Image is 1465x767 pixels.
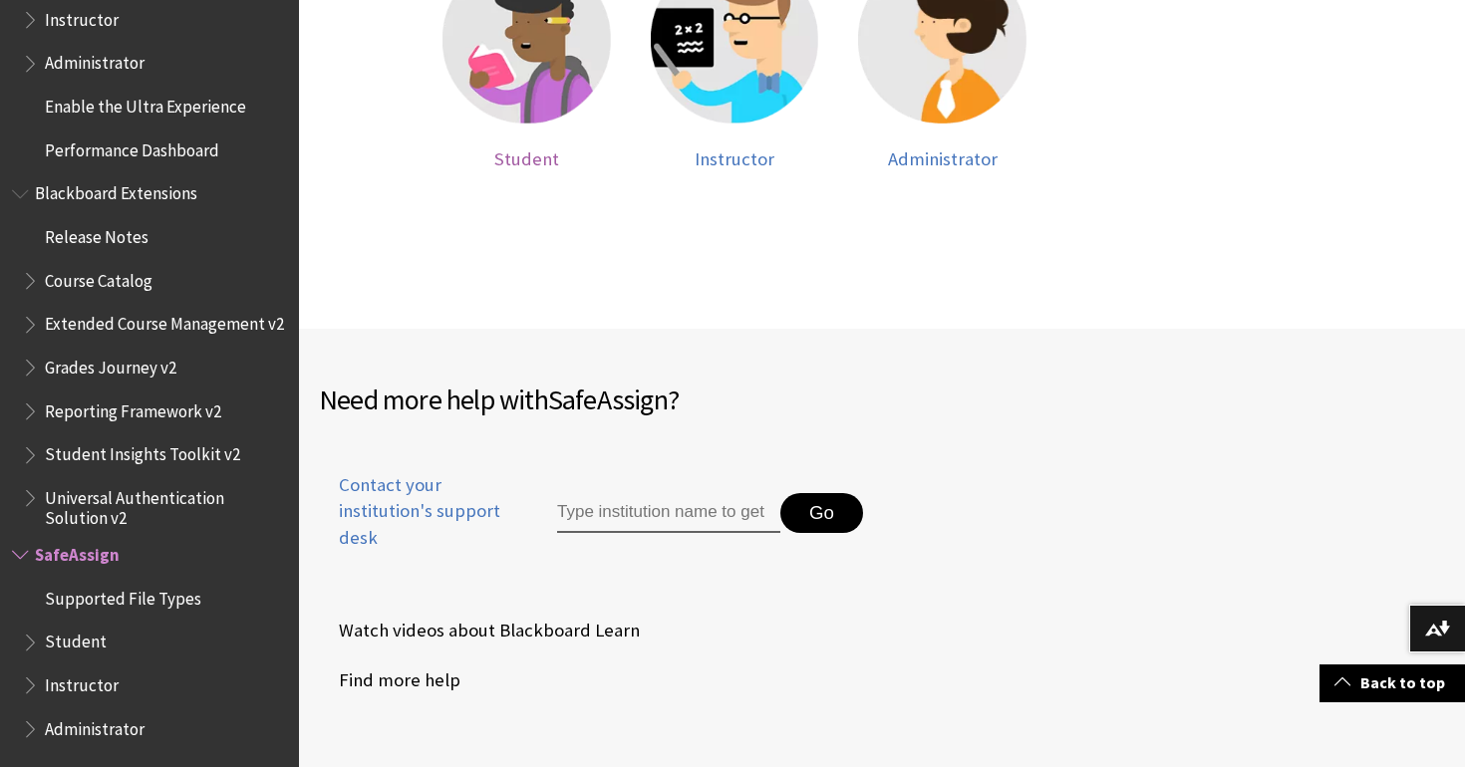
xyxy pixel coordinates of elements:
input: Type institution name to get support [557,493,780,533]
button: Go [780,493,863,533]
span: SafeAssign [548,382,668,417]
nav: Book outline for Blackboard Extensions [12,177,287,529]
a: Contact your institution's support desk [319,472,511,575]
span: Course Catalog [45,264,152,291]
span: Supported File Types [45,582,201,609]
span: Blackboard Extensions [35,177,197,204]
a: Watch videos about Blackboard Learn [319,616,640,645]
span: Reporting Framework v2 [45,394,221,421]
span: Instructor [45,668,119,695]
span: Student [45,626,107,652]
span: Performance Dashboard [45,133,219,160]
span: Administrator [45,47,145,74]
span: Release Notes [45,220,148,247]
span: Extended Course Management v2 [45,308,284,335]
h2: Need more help with ? [319,379,882,420]
nav: Book outline for Blackboard SafeAssign [12,538,287,745]
span: Student Insights Toolkit v2 [45,438,240,465]
span: Grades Journey v2 [45,351,176,378]
span: Instructor [45,3,119,30]
span: Administrator [45,712,145,739]
span: Administrator [888,147,998,170]
span: SafeAssign [35,538,120,565]
span: Contact your institution's support desk [319,472,511,551]
a: Back to top [1319,664,1465,701]
a: Find more help [319,665,460,695]
span: Student [494,147,559,170]
span: Universal Authentication Solution v2 [45,481,285,528]
span: Enable the Ultra Experience [45,90,246,117]
span: Instructor [695,147,774,170]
